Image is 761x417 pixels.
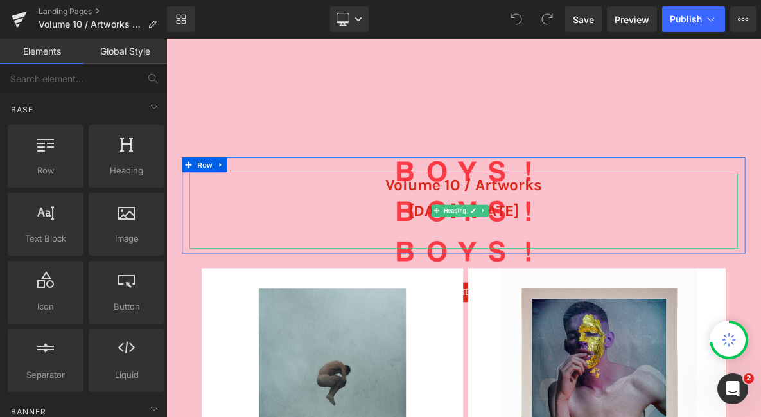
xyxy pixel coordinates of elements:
[607,6,657,32] a: Preview
[39,19,143,30] span: Volume 10 / Artworks Exhibition
[63,155,80,175] a: Expand / Collapse
[573,13,594,26] span: Save
[730,6,756,32] button: More
[167,6,195,32] a: New Library
[360,217,394,233] span: Heading
[92,368,161,382] span: Liquid
[316,213,461,236] span: [DATE] - [DATE]
[408,217,421,233] a: Expand / Collapse
[12,300,80,314] span: Icon
[286,180,491,204] strong: Volume 10 / Artworks
[534,6,560,32] button: Redo
[12,164,80,177] span: Row
[615,13,649,26] span: Preview
[92,164,161,177] span: Heading
[662,6,725,32] button: Publish
[83,39,167,64] a: Global Style
[503,6,529,32] button: Undo
[12,368,80,382] span: Separator
[292,150,485,299] img: BBB2_1.png
[12,232,80,245] span: Text Block
[744,373,754,384] span: 2
[92,232,161,245] span: Image
[39,6,167,17] a: Landing Pages
[717,373,748,404] iframe: Intercom live chat
[92,300,161,314] span: Button
[670,14,702,24] span: Publish
[37,155,63,175] span: Row
[10,103,35,116] span: Base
